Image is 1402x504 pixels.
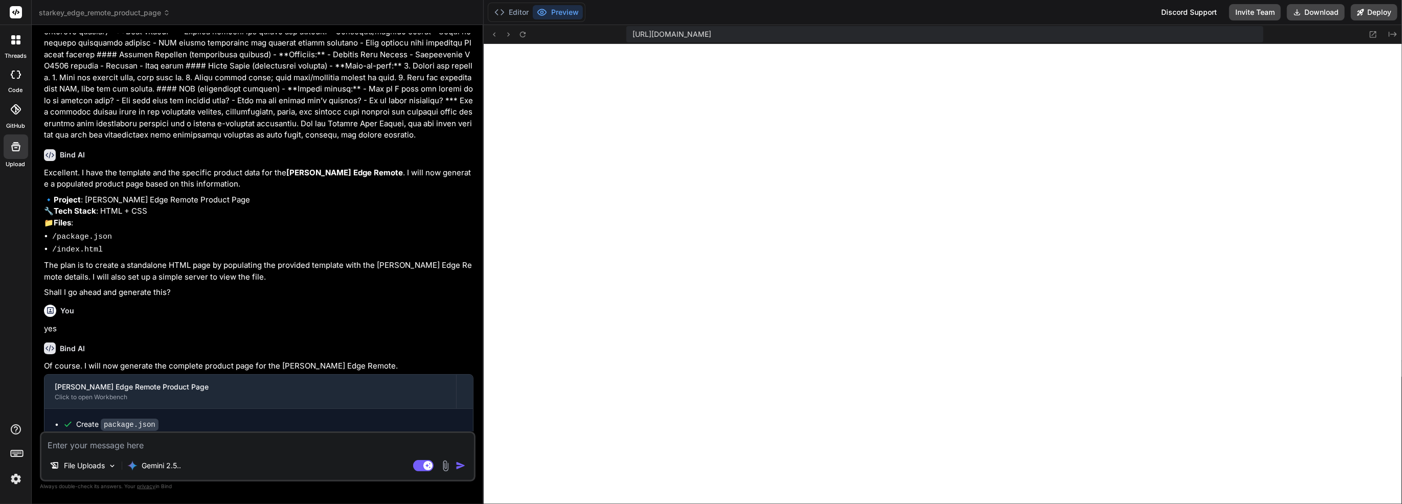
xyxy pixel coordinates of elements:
[6,160,26,169] label: Upload
[60,150,85,160] h6: Bind AI
[137,483,155,489] span: privacy
[7,470,25,488] img: settings
[44,360,473,372] p: Of course. I will now generate the complete product page for the [PERSON_NAME] Edge Remote.
[76,419,159,430] div: Create
[54,206,96,216] strong: Tech Stack
[44,194,473,229] p: 🔹 : [PERSON_NAME] Edge Remote Product Page 🔧 : HTML + CSS 📁 :
[54,195,81,204] strong: Project
[55,382,446,392] div: [PERSON_NAME] Edge Remote Product Page
[101,419,159,431] code: package.json
[456,461,466,471] img: icon
[44,287,473,299] p: Shall I go ahead and generate this?
[64,461,105,471] p: File Uploads
[60,343,85,354] h6: Bind AI
[127,461,138,471] img: Gemini 2.5 Pro
[9,86,23,95] label: code
[286,168,403,177] strong: [PERSON_NAME] Edge Remote
[39,8,170,18] span: starkey_edge_remote_product_page
[1155,4,1223,20] div: Discord Support
[490,5,533,19] button: Editor
[533,5,583,19] button: Preview
[44,375,456,408] button: [PERSON_NAME] Edge Remote Product PageClick to open Workbench
[440,460,451,472] img: attachment
[60,306,74,316] h6: You
[142,461,181,471] p: Gemini 2.5..
[5,52,27,60] label: threads
[44,323,473,335] p: yes
[6,122,25,130] label: GitHub
[1351,4,1397,20] button: Deploy
[55,393,446,401] div: Click to open Workbench
[44,167,473,190] p: Excellent. I have the template and the specific product data for the . I will now generate a popu...
[1229,4,1281,20] button: Invite Team
[52,233,112,241] code: /package.json
[54,218,71,227] strong: Files
[44,260,473,283] p: The plan is to create a standalone HTML page by populating the provided template with the [PERSON...
[632,29,711,39] span: [URL][DOMAIN_NAME]
[1287,4,1345,20] button: Download
[52,245,103,254] code: /index.html
[484,44,1402,504] iframe: Preview
[40,482,476,491] p: Always double-check its answers. Your in Bind
[108,462,117,470] img: Pick Models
